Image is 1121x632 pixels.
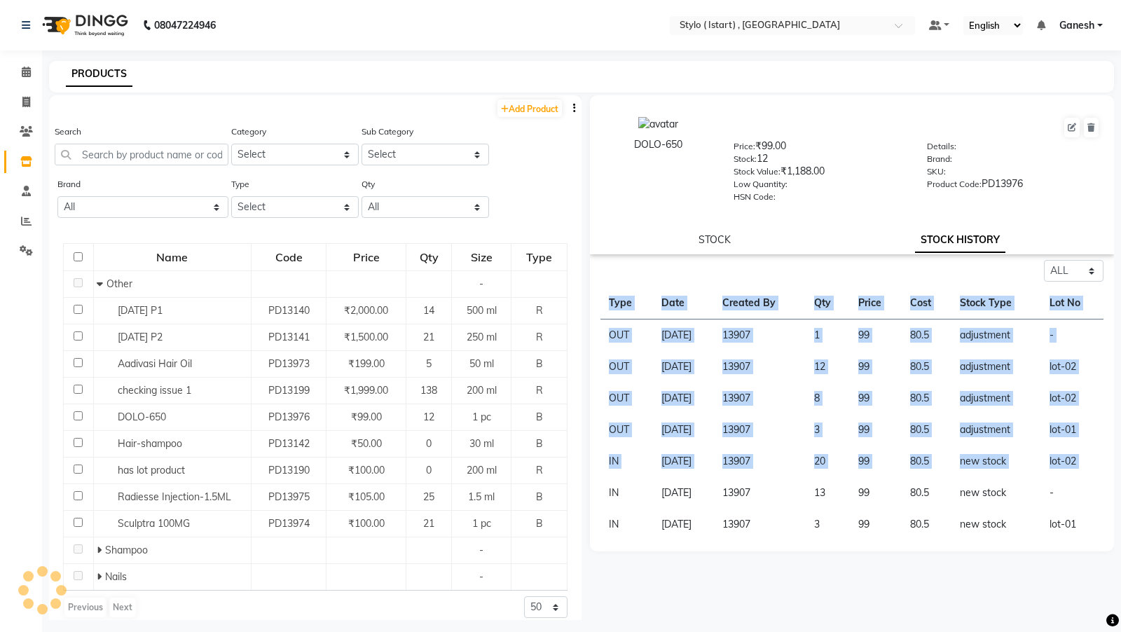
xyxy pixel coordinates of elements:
[105,544,148,556] span: Shampoo
[850,414,902,446] td: 99
[806,446,850,477] td: 20
[118,331,163,343] span: [DATE] P2
[927,165,946,178] label: SKU:
[536,331,543,343] span: R
[927,153,952,165] label: Brand:
[252,245,326,270] div: Code
[512,245,566,270] div: Type
[118,437,182,450] span: Hair-shampoo
[118,384,191,397] span: checking issue 1
[268,411,310,423] span: PD13976
[951,287,1041,320] th: Stock Type
[850,320,902,352] td: 99
[344,304,388,317] span: ₹2,000.00
[714,320,806,352] td: 13907
[154,6,216,45] b: 08047224946
[426,464,432,476] span: 0
[653,477,715,509] td: [DATE]
[951,414,1041,446] td: adjustment
[1041,287,1103,320] th: Lot No
[348,464,385,476] span: ₹100.00
[806,287,850,320] th: Qty
[231,178,249,191] label: Type
[469,357,494,370] span: 50 ml
[423,304,434,317] span: 14
[118,464,185,476] span: has lot product
[734,151,907,171] div: 12
[536,357,543,370] span: B
[467,331,497,343] span: 250 ml
[268,304,310,317] span: PD13140
[714,287,806,320] th: Created By
[734,153,757,165] label: Stock:
[426,357,432,370] span: 5
[600,320,653,352] td: OUT
[268,464,310,476] span: PD13190
[118,490,231,503] span: Radiesse Injection-1.5ML
[714,351,806,383] td: 13907
[268,331,310,343] span: PD13141
[806,477,850,509] td: 13
[1041,320,1103,352] td: -
[467,464,497,476] span: 200 ml
[105,570,127,583] span: Nails
[951,351,1041,383] td: adjustment
[699,233,731,246] a: STOCK
[66,62,132,87] a: PRODUCTS
[734,139,907,158] div: ₹99.00
[1041,477,1103,509] td: -
[714,414,806,446] td: 13907
[653,351,715,383] td: [DATE]
[423,517,434,530] span: 21
[951,446,1041,477] td: new stock
[653,320,715,352] td: [DATE]
[902,383,951,414] td: 80.5
[268,357,310,370] span: PD13973
[467,304,497,317] span: 500 ml
[915,228,1005,253] a: STOCK HISTORY
[638,117,678,132] img: avatar
[118,304,163,317] span: [DATE] P1
[453,245,510,270] div: Size
[118,357,192,370] span: Aadivasi Hair Oil
[653,446,715,477] td: [DATE]
[479,570,483,583] span: -
[902,320,951,352] td: 80.5
[806,509,850,540] td: 3
[344,331,388,343] span: ₹1,500.00
[231,125,266,138] label: Category
[850,477,902,509] td: 99
[653,509,715,540] td: [DATE]
[97,544,105,556] span: Expand Row
[714,509,806,540] td: 13907
[714,446,806,477] td: 13907
[850,383,902,414] td: 99
[351,411,382,423] span: ₹99.00
[362,125,413,138] label: Sub Category
[806,383,850,414] td: 8
[106,277,132,290] span: Other
[55,144,228,165] input: Search by product name or code
[118,411,166,423] span: DOLO-650
[97,570,105,583] span: Expand Row
[806,414,850,446] td: 3
[362,178,375,191] label: Qty
[850,446,902,477] td: 99
[714,383,806,414] td: 13907
[420,384,437,397] span: 138
[600,414,653,446] td: OUT
[927,177,1100,196] div: PD13976
[714,477,806,509] td: 13907
[600,477,653,509] td: IN
[1041,383,1103,414] td: lot-02
[423,411,434,423] span: 12
[118,517,190,530] span: Sculptra 100MG
[902,509,951,540] td: 80.5
[472,517,491,530] span: 1 pc
[268,384,310,397] span: PD13199
[653,414,715,446] td: [DATE]
[268,517,310,530] span: PD13974
[479,544,483,556] span: -
[902,414,951,446] td: 80.5
[97,277,106,290] span: Collapse Row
